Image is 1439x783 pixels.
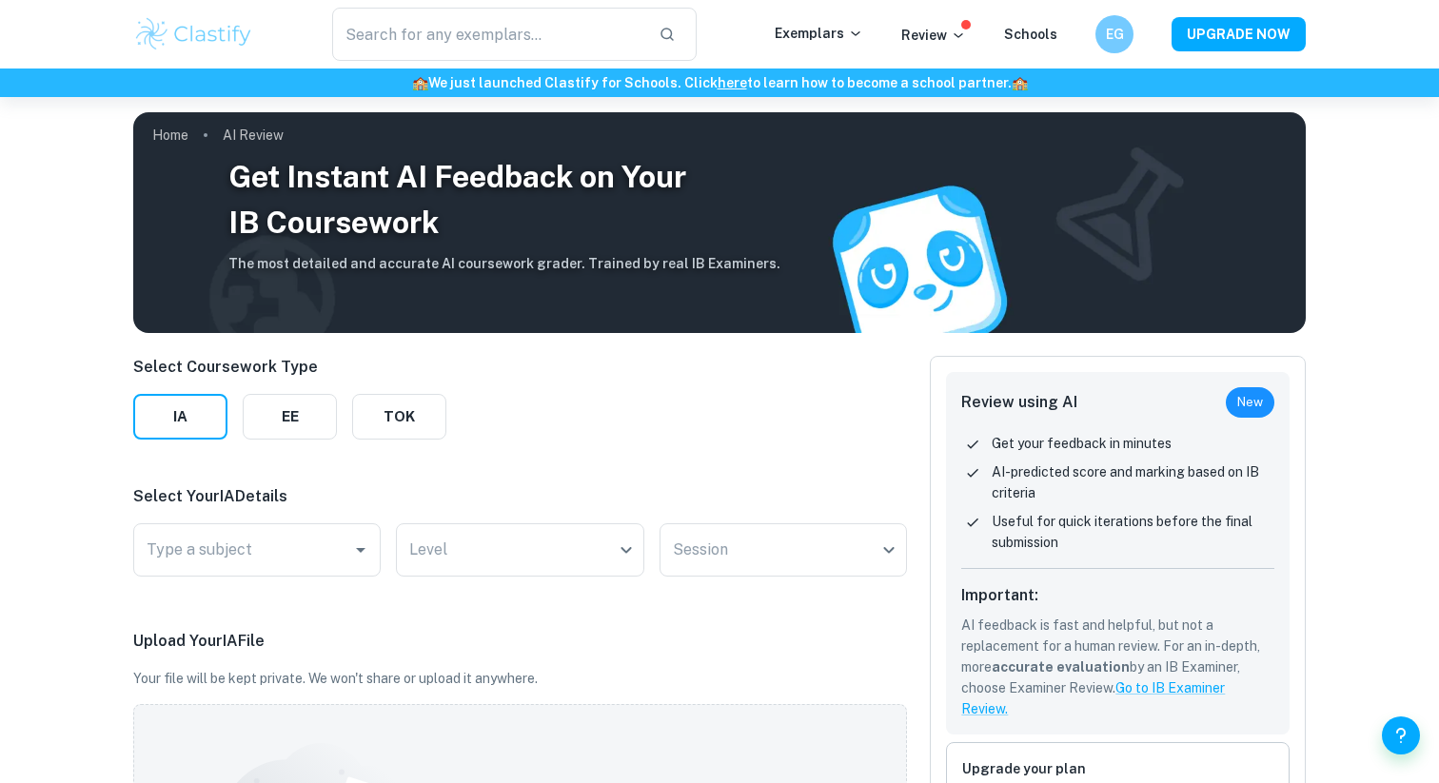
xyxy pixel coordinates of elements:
h6: EG [1104,24,1126,45]
button: EG [1095,15,1133,53]
b: accurate evaluation [992,659,1130,675]
input: Search for any exemplars... [332,8,643,61]
p: Get your feedback in minutes [992,433,1172,454]
img: Clastify logo [133,15,254,53]
button: TOK [352,394,446,440]
p: AI feedback is fast and helpful, but not a replacement for a human review. For an in-depth, more ... [961,615,1274,719]
p: AI Review [223,125,284,146]
h3: Get Instant AI Feedback on Your IB Coursework [228,154,780,245]
span: 🏫 [1012,75,1028,90]
p: Select Your IA Details [133,485,907,508]
h6: The most detailed and accurate AI coursework grader. Trained by real IB Examiners. [228,253,780,274]
h6: We just launched Clastify for Schools. Click to learn how to become a school partner. [4,72,1435,93]
h6: Review using AI [961,391,1077,414]
span: New [1226,393,1274,412]
a: Home [152,122,188,148]
p: Your file will be kept private. We won't share or upload it anywhere. [133,668,907,689]
button: Help and Feedback [1382,716,1420,754]
button: UPGRADE NOW [1172,17,1306,51]
a: Schools [1004,27,1057,42]
p: AI-predicted score and marking based on IB criteria [992,461,1274,503]
p: Select Coursework Type [133,356,446,379]
button: IA [133,394,227,440]
p: Exemplars [775,23,863,44]
button: EE [243,394,337,440]
img: AI Review Cover [133,112,1306,333]
span: 🏫 [412,75,428,90]
h6: Important: [961,584,1274,607]
button: Open [347,537,374,563]
a: here [718,75,747,90]
p: Review [901,25,966,46]
h6: Upgrade your plan [962,758,1273,779]
p: Useful for quick iterations before the final submission [992,511,1274,553]
p: Upload Your IA File [133,630,907,653]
